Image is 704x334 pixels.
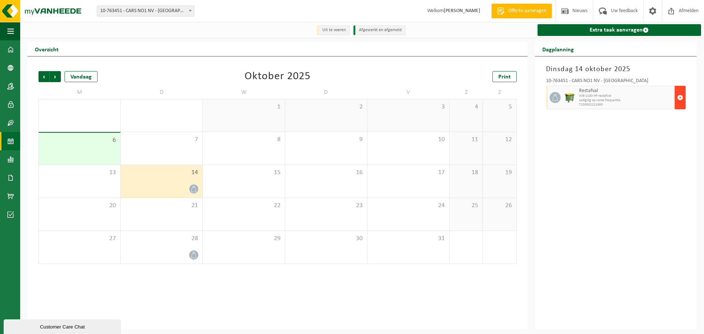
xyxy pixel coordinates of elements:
span: 13 [43,169,117,177]
span: 15 [206,169,281,177]
span: 6 [43,136,117,144]
div: Vandaag [65,71,98,82]
div: Oktober 2025 [245,71,311,82]
td: V [367,86,450,99]
span: 29 [206,235,281,243]
a: Extra taak aanvragen [538,24,701,36]
strong: [PERSON_NAME] [444,8,480,14]
span: 19 [487,169,512,177]
td: W [203,86,285,99]
td: D [121,86,203,99]
span: T250002221895 [579,103,673,107]
li: Uit te voeren [317,25,350,35]
a: Print [492,71,517,82]
span: 7 [124,136,199,144]
span: 24 [371,202,445,210]
span: Vorige [38,71,49,82]
span: 25 [453,202,479,210]
h3: Dinsdag 14 oktober 2025 [546,64,686,75]
span: 17 [371,169,445,177]
div: 10-763451 - CARS NO1 NV - [GEOGRAPHIC_DATA] [546,78,686,86]
span: 9 [289,136,363,144]
h2: Overzicht [27,42,66,56]
span: 16 [289,169,363,177]
span: 10 [371,136,445,144]
td: Z [483,86,516,99]
td: M [38,86,121,99]
span: 18 [453,169,479,177]
span: 10-763451 - CARS NO1 NV - ROESELARE [97,5,194,16]
span: 23 [289,202,363,210]
span: 31 [371,235,445,243]
span: Offerte aanvragen [506,7,548,15]
span: 14 [124,169,199,177]
h2: Dagplanning [535,42,581,56]
span: 1 [206,103,281,111]
span: 3 [371,103,445,111]
span: Restafval [579,88,673,94]
td: D [285,86,367,99]
iframe: chat widget [4,318,122,334]
span: Lediging op vaste frequentie [579,98,673,103]
span: 28 [124,235,199,243]
span: WB-1100-HP restafval [579,94,673,98]
span: 4 [453,103,479,111]
span: 21 [124,202,199,210]
span: 22 [206,202,281,210]
span: 30 [289,235,363,243]
span: Volgende [50,71,61,82]
span: 11 [453,136,479,144]
span: 27 [43,235,117,243]
span: 20 [43,202,117,210]
span: Print [498,74,511,80]
span: 26 [487,202,512,210]
span: 8 [206,136,281,144]
li: Afgewerkt en afgemeld [353,25,406,35]
img: WB-1100-HPE-GN-50 [564,92,575,103]
a: Offerte aanvragen [491,4,552,18]
span: 12 [487,136,512,144]
td: Z [450,86,483,99]
span: 5 [487,103,512,111]
span: 2 [289,103,363,111]
span: 10-763451 - CARS NO1 NV - ROESELARE [97,6,194,16]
